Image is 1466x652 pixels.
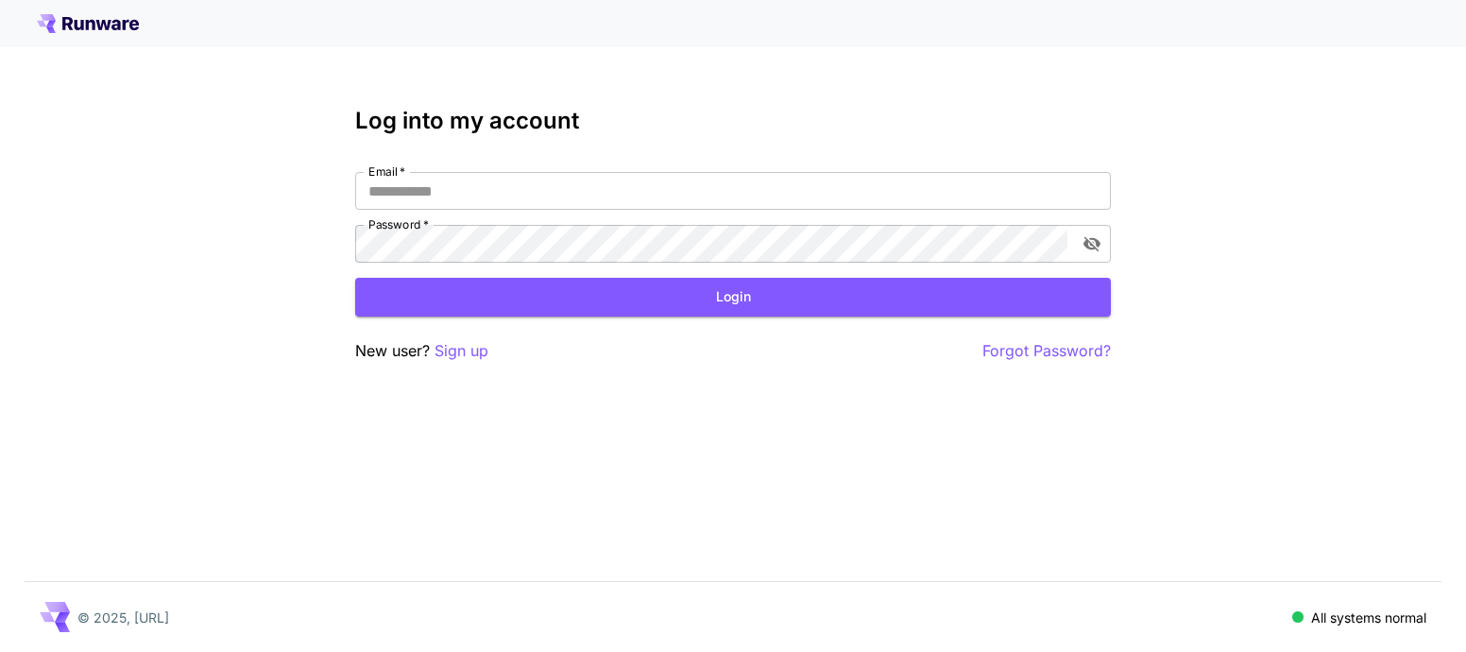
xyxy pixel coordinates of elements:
[77,608,169,627] p: © 2025, [URL]
[982,339,1111,363] button: Forgot Password?
[1311,608,1426,627] p: All systems normal
[355,108,1111,134] h3: Log into my account
[1075,227,1109,261] button: toggle password visibility
[435,339,488,363] button: Sign up
[355,278,1111,317] button: Login
[355,339,488,363] p: New user?
[368,163,405,180] label: Email
[368,216,429,232] label: Password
